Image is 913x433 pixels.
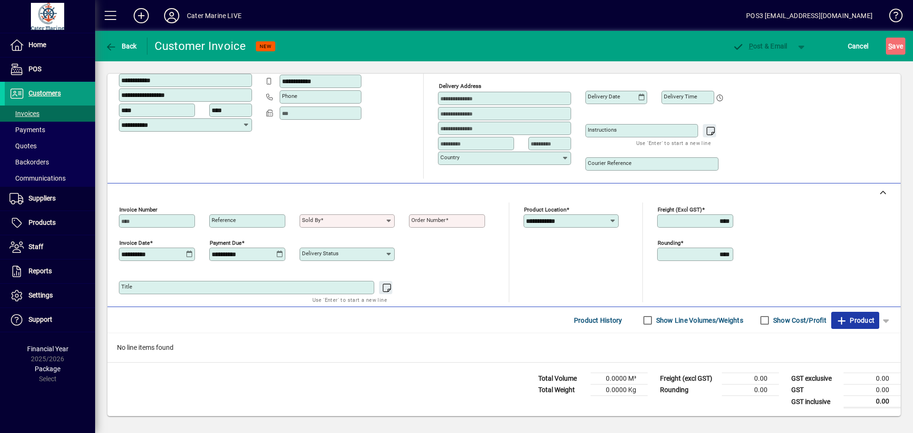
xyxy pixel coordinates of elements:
[722,373,779,385] td: 0.00
[655,385,722,396] td: Rounding
[29,267,52,275] span: Reports
[121,283,132,290] mat-label: Title
[29,243,43,250] span: Staff
[5,106,95,122] a: Invoices
[888,38,903,54] span: ave
[574,313,622,328] span: Product History
[5,170,95,186] a: Communications
[886,38,905,55] button: Save
[5,260,95,283] a: Reports
[210,240,242,246] mat-label: Payment due
[10,174,66,182] span: Communications
[534,385,591,396] td: Total Weight
[882,2,901,33] a: Knowledge Base
[105,42,137,50] span: Back
[29,219,56,226] span: Products
[29,316,52,323] span: Support
[35,365,60,373] span: Package
[5,122,95,138] a: Payments
[588,160,631,166] mat-label: Courier Reference
[787,373,844,385] td: GST exclusive
[5,235,95,259] a: Staff
[212,217,236,223] mat-label: Reference
[591,385,648,396] td: 0.0000 Kg
[848,38,869,54] span: Cancel
[771,316,826,325] label: Show Cost/Profit
[654,316,743,325] label: Show Line Volumes/Weights
[27,345,68,353] span: Financial Year
[312,294,387,305] mat-hint: Use 'Enter' to start a new line
[187,8,242,23] div: Cater Marine LIVE
[119,240,150,246] mat-label: Invoice date
[103,38,139,55] button: Back
[29,65,41,73] span: POS
[282,93,297,99] mat-label: Phone
[636,137,711,148] mat-hint: Use 'Enter' to start a new line
[787,396,844,408] td: GST inclusive
[845,38,871,55] button: Cancel
[5,284,95,308] a: Settings
[655,373,722,385] td: Freight (excl GST)
[302,217,321,223] mat-label: Sold by
[107,333,901,362] div: No line items found
[5,138,95,154] a: Quotes
[29,291,53,299] span: Settings
[664,93,697,100] mat-label: Delivery time
[10,110,39,117] span: Invoices
[5,187,95,211] a: Suppliers
[302,250,339,257] mat-label: Delivery status
[524,206,566,213] mat-label: Product location
[722,385,779,396] td: 0.00
[732,42,787,50] span: ost & Email
[658,206,702,213] mat-label: Freight (excl GST)
[95,38,147,55] app-page-header-button: Back
[5,58,95,81] a: POS
[844,385,901,396] td: 0.00
[836,313,874,328] span: Product
[534,373,591,385] td: Total Volume
[844,396,901,408] td: 0.00
[156,7,187,24] button: Profile
[831,312,879,329] button: Product
[5,154,95,170] a: Backorders
[29,89,61,97] span: Customers
[844,373,901,385] td: 0.00
[411,217,446,223] mat-label: Order number
[10,126,45,134] span: Payments
[591,373,648,385] td: 0.0000 M³
[5,211,95,235] a: Products
[260,43,272,49] span: NEW
[119,206,157,213] mat-label: Invoice number
[29,41,46,48] span: Home
[29,194,56,202] span: Suppliers
[749,42,753,50] span: P
[658,240,680,246] mat-label: Rounding
[746,8,873,23] div: POS3 [EMAIL_ADDRESS][DOMAIN_NAME]
[787,385,844,396] td: GST
[5,33,95,57] a: Home
[588,126,617,133] mat-label: Instructions
[5,308,95,332] a: Support
[588,93,620,100] mat-label: Delivery date
[440,154,459,161] mat-label: Country
[728,38,792,55] button: Post & Email
[126,7,156,24] button: Add
[570,312,626,329] button: Product History
[888,42,892,50] span: S
[10,158,49,166] span: Backorders
[10,142,37,150] span: Quotes
[155,38,246,54] div: Customer Invoice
